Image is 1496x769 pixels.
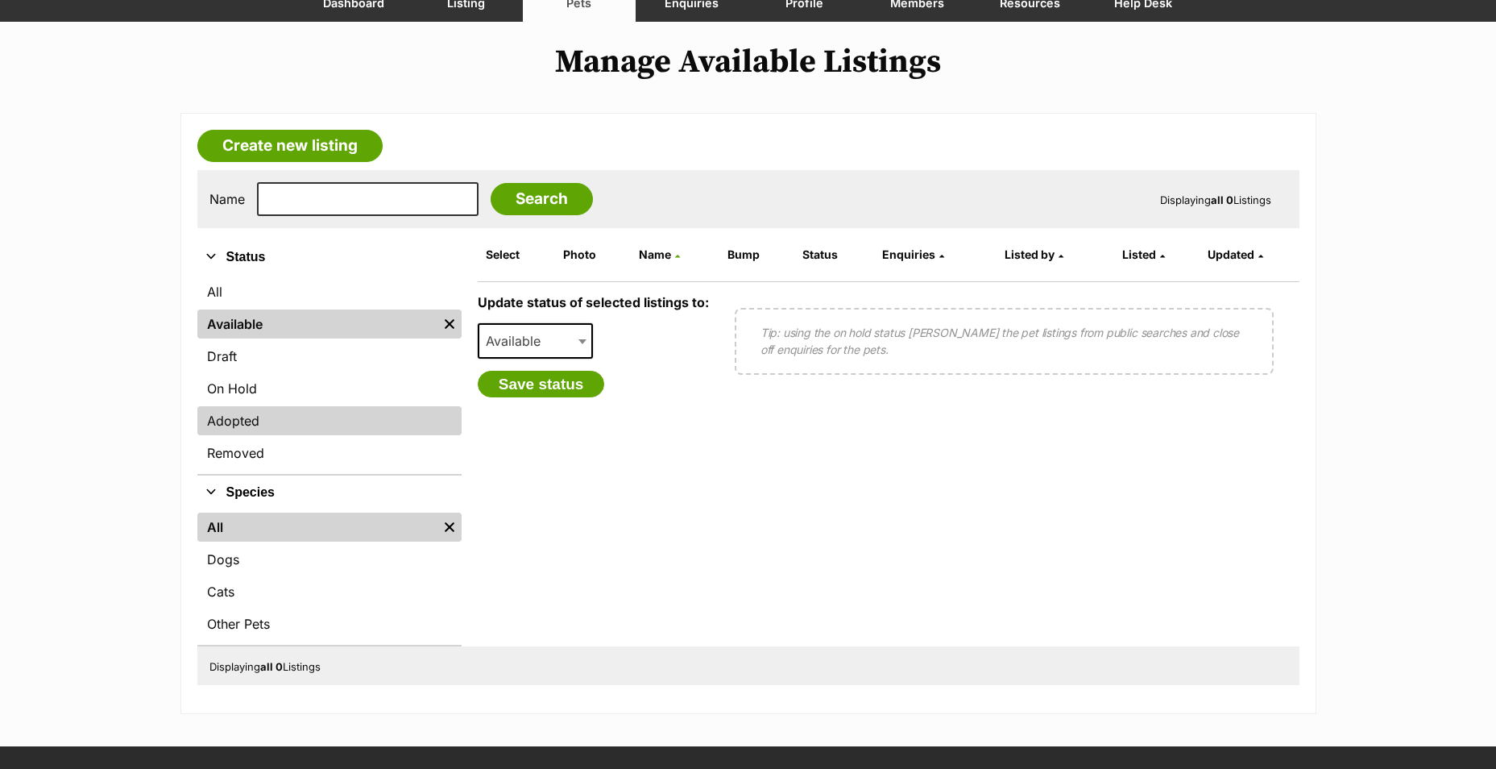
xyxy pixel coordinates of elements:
span: Displaying Listings [209,660,321,673]
th: Select [479,242,555,268]
th: Photo [557,242,631,268]
a: All [197,513,437,542]
a: Removed [197,439,462,468]
th: Bump [721,242,794,268]
a: Dogs [197,545,462,574]
span: Listed [1122,247,1156,261]
button: Status [197,247,462,268]
a: Listed by [1005,247,1063,261]
label: Name [209,192,245,206]
a: Enquiries [882,247,944,261]
a: On Hold [197,374,462,403]
span: Available [479,330,557,352]
a: Adopted [197,406,462,435]
a: All [197,277,462,306]
strong: all 0 [1211,193,1233,206]
a: Cats [197,577,462,606]
a: Listed [1122,247,1165,261]
button: Save status [478,371,605,398]
a: Updated [1208,247,1263,261]
button: Species [197,482,462,503]
span: Name [639,247,671,261]
span: Displaying Listings [1160,193,1271,206]
a: Remove filter [437,310,462,339]
span: Listed by [1005,247,1055,261]
div: Status [197,274,462,474]
label: Update status of selected listings to: [478,294,709,310]
div: Species [197,509,462,645]
a: Draft [197,342,462,371]
a: Remove filter [437,513,462,542]
a: Available [197,310,437,339]
span: Updated [1208,247,1254,261]
input: Search [491,183,593,215]
span: Available [478,323,594,359]
a: Name [639,247,680,261]
a: Other Pets [197,609,462,638]
p: Tip: using the on hold status [PERSON_NAME] the pet listings from public searches and close off e... [760,324,1248,358]
strong: all 0 [260,660,283,673]
th: Status [796,242,874,268]
a: Create new listing [197,130,383,162]
span: translation missing: en.admin.listings.index.attributes.enquiries [882,247,935,261]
